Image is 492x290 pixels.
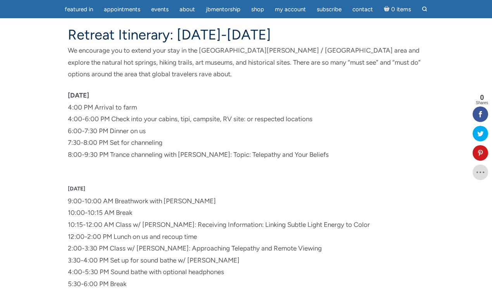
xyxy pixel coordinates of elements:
[247,2,269,17] a: Shop
[175,2,200,17] a: About
[251,6,264,13] span: Shop
[348,2,378,17] a: Contact
[151,6,169,13] span: Events
[180,6,195,13] span: About
[68,91,89,99] strong: [DATE]
[312,2,346,17] a: Subscribe
[104,6,140,13] span: Appointments
[384,6,391,13] i: Cart
[68,26,425,43] h4: Retreat Itinerary: [DATE]-[DATE]
[147,2,173,17] a: Events
[99,2,145,17] a: Appointments
[476,101,488,105] span: Shares
[60,2,98,17] a: featured in
[206,6,240,13] span: JBMentorship
[201,2,245,17] a: JBMentorship
[352,6,373,13] span: Contact
[65,6,93,13] span: featured in
[476,94,488,101] span: 0
[68,89,425,161] p: 4:00 PM Arrival to farm 4:00-6:00 PM Check into your cabins, tipi, campsite, RV site: or respecte...
[270,2,311,17] a: My Account
[379,1,416,17] a: Cart0 items
[68,45,425,80] p: We encourage you to extend your stay in the [GEOGRAPHIC_DATA][PERSON_NAME] / [GEOGRAPHIC_DATA] ar...
[391,7,411,12] span: 0 items
[68,185,85,192] span: [DATE]
[275,6,306,13] span: My Account
[317,6,342,13] span: Subscribe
